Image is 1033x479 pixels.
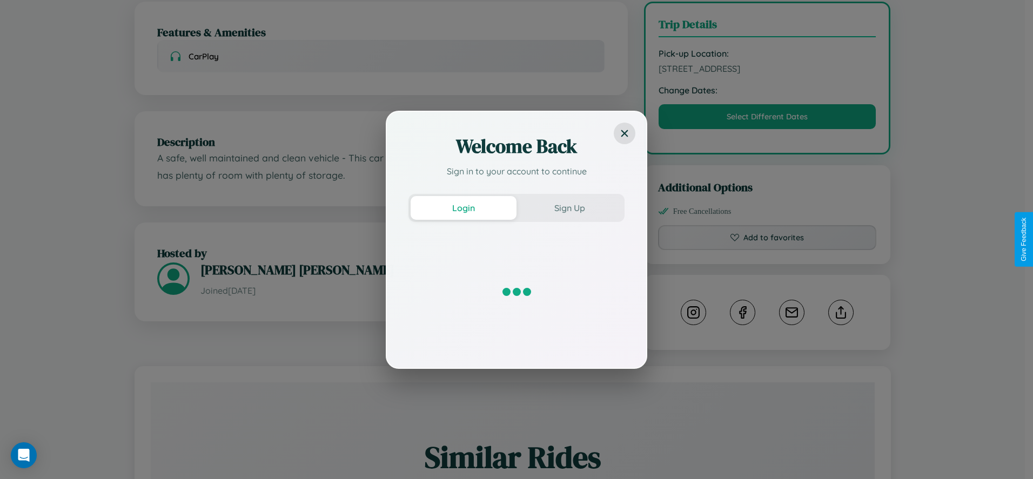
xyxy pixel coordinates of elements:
[516,196,622,220] button: Sign Up
[411,196,516,220] button: Login
[11,442,37,468] div: Open Intercom Messenger
[408,133,625,159] h2: Welcome Back
[1020,218,1028,261] div: Give Feedback
[408,165,625,178] p: Sign in to your account to continue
